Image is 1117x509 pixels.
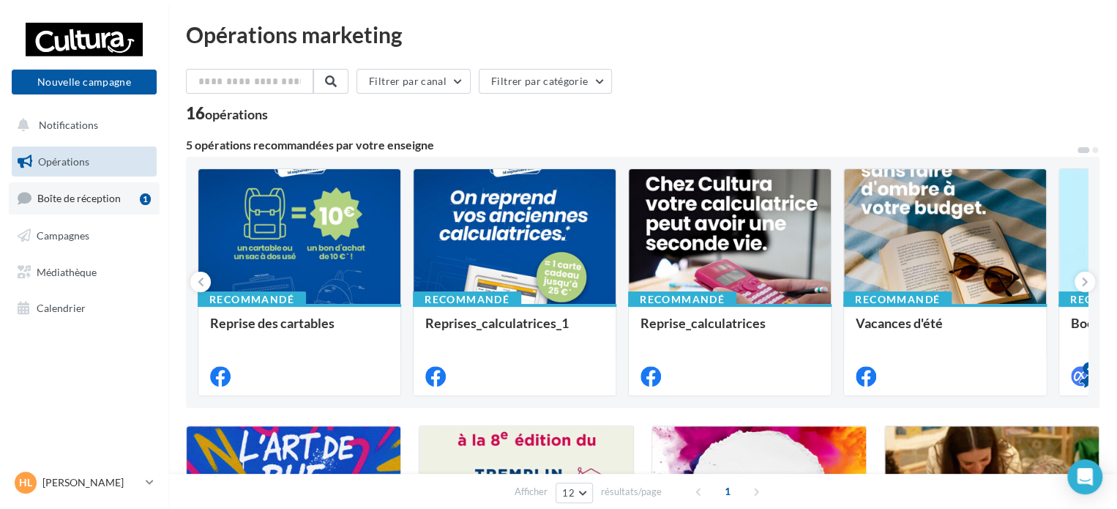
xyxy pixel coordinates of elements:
[601,485,662,499] span: résultats/page
[562,487,575,499] span: 12
[210,316,389,345] div: Reprise des cartables
[413,291,521,308] div: Recommandé
[9,146,160,177] a: Opérations
[556,483,593,503] button: 12
[356,69,471,94] button: Filtrer par canal
[425,316,604,345] div: Reprises_calculatrices_1
[9,110,154,141] button: Notifications
[12,469,157,497] a: Hl [PERSON_NAME]
[38,155,89,168] span: Opérations
[140,193,151,205] div: 1
[1083,362,1096,375] div: 4
[515,485,548,499] span: Afficher
[640,316,819,345] div: Reprise_calculatrices
[198,291,306,308] div: Recommandé
[9,293,160,324] a: Calendrier
[186,105,268,122] div: 16
[628,291,736,308] div: Recommandé
[856,316,1034,345] div: Vacances d'été
[39,119,98,131] span: Notifications
[186,23,1099,45] div: Opérations marketing
[205,108,268,121] div: opérations
[843,291,952,308] div: Recommandé
[9,220,160,251] a: Campagnes
[37,302,86,314] span: Calendrier
[186,139,1076,151] div: 5 opérations recommandées par votre enseigne
[19,475,32,490] span: Hl
[479,69,612,94] button: Filtrer par catégorie
[12,70,157,94] button: Nouvelle campagne
[9,182,160,214] a: Boîte de réception1
[9,257,160,288] a: Médiathèque
[42,475,140,490] p: [PERSON_NAME]
[37,265,97,278] span: Médiathèque
[37,192,121,204] span: Boîte de réception
[716,480,739,503] span: 1
[37,229,89,242] span: Campagnes
[1067,459,1102,494] div: Open Intercom Messenger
